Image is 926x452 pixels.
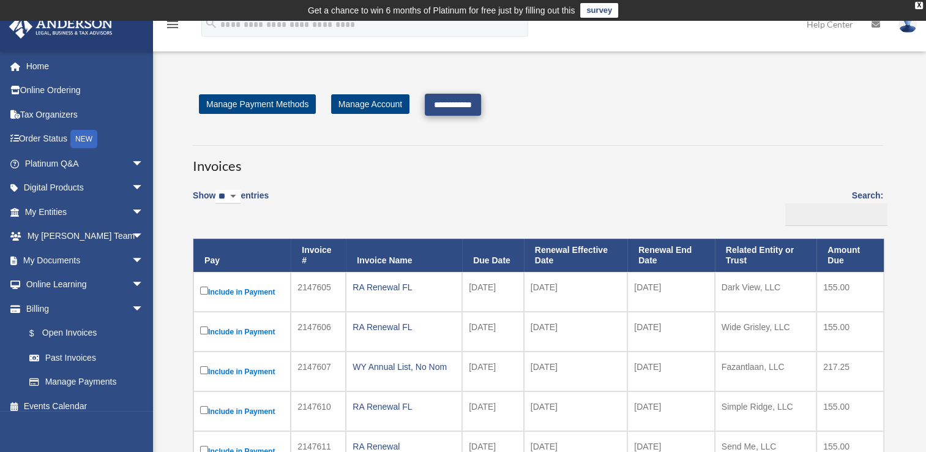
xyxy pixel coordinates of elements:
td: Wide Grisley, LLC [715,312,816,352]
span: arrow_drop_down [132,151,156,176]
td: [DATE] [627,272,715,312]
a: Manage Payment Methods [199,94,316,114]
td: 2147605 [291,272,346,312]
div: RA Renewal FL [353,279,455,296]
a: My Documentsarrow_drop_down [9,248,162,273]
th: Invoice Name: activate to sort column ascending [346,239,462,272]
div: Get a chance to win 6 months of Platinum for free just by filling out this [308,3,575,18]
td: [DATE] [524,272,627,312]
td: [DATE] [627,352,715,391]
td: [DATE] [627,391,715,431]
a: Events Calendar [9,394,162,418]
td: [DATE] [462,272,524,312]
th: Amount Due: activate to sort column ascending [816,239,884,272]
td: [DATE] [462,391,524,431]
th: Invoice #: activate to sort column ascending [291,239,346,272]
a: My [PERSON_NAME] Teamarrow_drop_down [9,224,162,249]
th: Due Date: activate to sort column ascending [462,239,524,272]
td: 2147610 [291,391,346,431]
span: arrow_drop_down [132,176,156,201]
a: survey [580,3,618,18]
a: Order StatusNEW [9,127,162,152]
label: Show entries [193,188,269,216]
td: 217.25 [816,352,884,391]
label: Include in Payment [200,284,284,299]
img: User Pic [898,15,917,33]
a: Online Ordering [9,78,162,103]
a: Manage Payments [17,370,156,394]
input: Include in Payment [200,287,208,295]
a: Home [9,54,162,78]
a: Digital Productsarrow_drop_down [9,176,162,200]
label: Search: [781,188,883,226]
div: WY Annual List, No Nom [353,358,455,375]
a: menu [165,21,180,32]
div: RA Renewal FL [353,398,455,415]
label: Include in Payment [200,364,284,379]
label: Include in Payment [200,404,284,419]
td: [DATE] [462,352,524,391]
h3: Invoices [193,145,883,176]
input: Include in Payment [200,406,208,414]
a: Tax Organizers [9,102,162,127]
a: Platinum Q&Aarrow_drop_down [9,151,162,176]
td: Dark View, LLC [715,272,816,312]
span: $ [36,326,42,341]
a: Online Learningarrow_drop_down [9,273,162,297]
input: Search: [785,203,887,227]
i: menu [165,17,180,32]
a: My Entitiesarrow_drop_down [9,200,162,224]
th: Related Entity or Trust: activate to sort column ascending [715,239,816,272]
th: Renewal Effective Date: activate to sort column ascending [524,239,627,272]
input: Include in Payment [200,366,208,374]
span: arrow_drop_down [132,248,156,273]
td: 155.00 [816,272,884,312]
div: NEW [70,130,97,148]
td: [DATE] [524,312,627,352]
a: Manage Account [331,94,409,114]
div: RA Renewal FL [353,318,455,336]
input: Include in Payment [200,326,208,334]
td: Fazantlaan, LLC [715,352,816,391]
label: Include in Payment [200,324,284,339]
span: arrow_drop_down [132,273,156,298]
span: arrow_drop_down [132,296,156,322]
td: [DATE] [524,352,627,391]
td: 2147607 [291,352,346,391]
a: Billingarrow_drop_down [9,296,156,321]
span: arrow_drop_down [132,224,156,249]
div: close [915,2,923,9]
td: 2147606 [291,312,346,352]
span: arrow_drop_down [132,200,156,225]
select: Showentries [215,190,241,204]
i: search [204,17,218,30]
td: Simple Ridge, LLC [715,391,816,431]
img: Anderson Advisors Platinum Portal [6,15,116,39]
th: Renewal End Date: activate to sort column ascending [627,239,715,272]
td: 155.00 [816,312,884,352]
td: [DATE] [524,391,627,431]
th: Pay: activate to sort column descending [193,239,291,272]
a: $Open Invoices [17,321,150,346]
a: Past Invoices [17,345,156,370]
td: [DATE] [627,312,715,352]
td: [DATE] [462,312,524,352]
